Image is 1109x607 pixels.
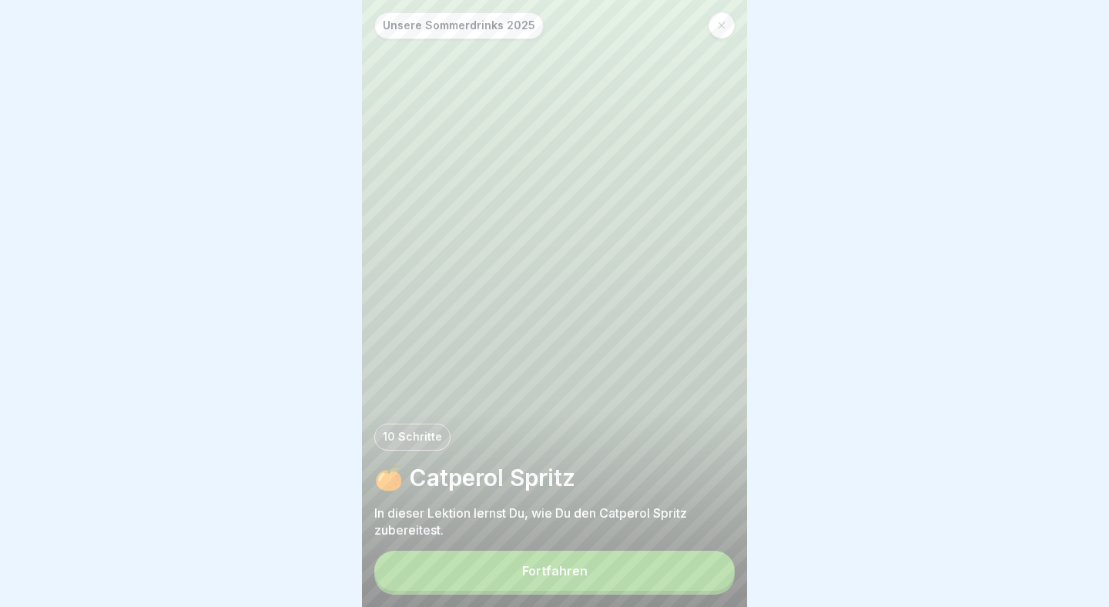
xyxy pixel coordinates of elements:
[522,564,588,578] div: Fortfahren
[374,551,735,591] button: Fortfahren
[383,431,442,444] p: 10 Schritte
[374,463,735,492] p: 🍊 Catperol Spritz
[374,505,735,538] p: In dieser Lektion lernst Du, wie Du den Catperol Spritz zubereitest.
[383,19,535,32] p: Unsere Sommerdrinks 2025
